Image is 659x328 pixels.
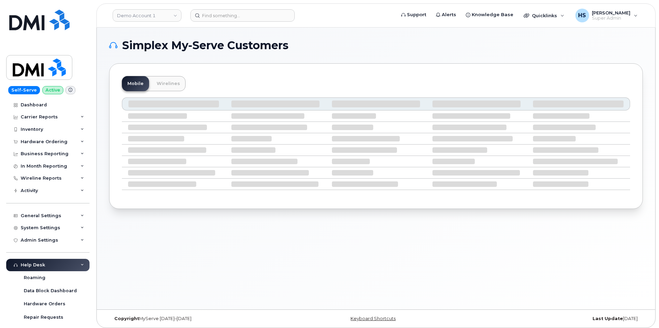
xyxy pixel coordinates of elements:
div: MyServe [DATE]–[DATE] [109,316,287,321]
a: Keyboard Shortcuts [351,316,396,321]
strong: Last Update [593,316,623,321]
span: Simplex My-Serve Customers [122,40,289,51]
strong: Copyright [114,316,139,321]
div: [DATE] [465,316,643,321]
a: Wirelines [151,76,186,91]
a: Mobile [122,76,149,91]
